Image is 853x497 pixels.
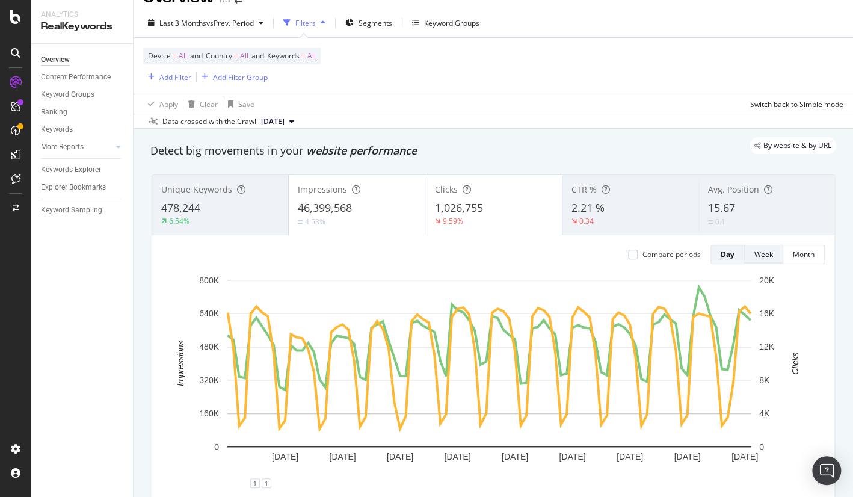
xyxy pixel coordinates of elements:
span: Last 3 Months [159,18,206,28]
div: legacy label [750,137,836,154]
text: 160K [199,409,219,418]
span: All [240,48,248,64]
img: Equal [298,220,303,224]
span: 15.67 [708,200,735,215]
div: Open Intercom Messenger [812,456,841,485]
img: Equal [708,220,713,224]
a: More Reports [41,141,112,153]
a: Content Performance [41,71,125,84]
a: Keyword Groups [41,88,125,101]
div: Keyword Groups [424,18,479,28]
text: [DATE] [444,452,470,461]
div: Compare periods [642,249,701,259]
text: [DATE] [272,452,298,461]
button: Month [783,245,825,264]
span: By website & by URL [763,142,831,149]
div: Clear [200,99,218,110]
text: 12K [759,342,775,351]
div: Add Filter [159,72,191,82]
text: Clicks [790,352,799,374]
span: Segments [359,18,392,28]
text: 0 [214,442,219,451]
div: Analytics [41,10,123,20]
span: 46,399,568 [298,200,352,215]
div: Content Performance [41,71,111,84]
span: = [173,51,177,61]
span: Avg. Position [708,184,759,195]
div: 0.34 [579,216,594,226]
div: 1 [262,478,271,488]
a: Keyword Sampling [41,204,125,217]
span: and [190,51,203,61]
a: Explorer Bookmarks [41,181,125,194]
text: 320K [199,375,219,385]
div: Add Filter Group [213,72,268,82]
div: 4.53% [305,217,325,227]
div: Filters [295,18,316,28]
div: Overview [41,54,70,66]
span: 1,026,755 [434,200,482,215]
button: Add Filter Group [197,70,268,84]
text: [DATE] [387,452,413,461]
a: Keywords Explorer [41,164,125,176]
a: Overview [41,54,125,66]
text: 8K [759,375,770,385]
text: 0 [759,442,764,451]
div: 6.54% [169,216,189,226]
button: Add Filter [143,70,191,84]
text: Impressions [176,341,185,386]
svg: A chart. [162,274,816,483]
text: 4K [759,409,770,418]
span: = [234,51,238,61]
button: Segments [340,13,397,32]
div: Data crossed with the Crawl [162,116,256,127]
div: 0.1 [715,217,725,227]
span: Unique Keywords [161,184,232,195]
div: Keywords [41,123,73,136]
div: RealKeywords [41,20,123,34]
button: Last 3 MonthsvsPrev. Period [143,13,268,32]
span: Keywords [267,51,300,61]
span: All [179,48,187,64]
button: Keyword Groups [407,13,484,32]
text: [DATE] [502,452,528,461]
text: [DATE] [617,452,643,461]
div: 1 [250,478,260,488]
text: 16K [759,309,775,318]
span: Device [148,51,171,61]
button: Filters [279,13,330,32]
div: 9.59% [442,216,463,226]
div: Keyword Sampling [41,204,102,217]
span: 2.21 % [571,200,605,215]
div: Save [238,99,254,110]
button: Save [223,94,254,114]
span: Country [206,51,232,61]
span: CTR % [571,184,597,195]
text: [DATE] [674,452,700,461]
span: = [301,51,306,61]
span: Impressions [298,184,347,195]
text: 640K [199,309,219,318]
button: Day [710,245,745,264]
text: 800K [199,275,219,285]
div: Week [754,249,773,259]
div: More Reports [41,141,84,153]
text: 20K [759,275,775,285]
div: Switch back to Simple mode [750,99,843,110]
button: Week [745,245,783,264]
button: Switch back to Simple mode [745,94,843,114]
div: Apply [159,99,178,110]
text: [DATE] [329,452,356,461]
div: Day [721,249,734,259]
a: Keywords [41,123,125,136]
div: Keywords Explorer [41,164,101,176]
span: Clicks [434,184,457,195]
text: [DATE] [559,452,585,461]
button: [DATE] [256,114,299,129]
span: All [307,48,316,64]
text: [DATE] [731,452,758,461]
span: vs Prev. Period [206,18,254,28]
span: 478,244 [161,200,200,215]
div: Keyword Groups [41,88,94,101]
